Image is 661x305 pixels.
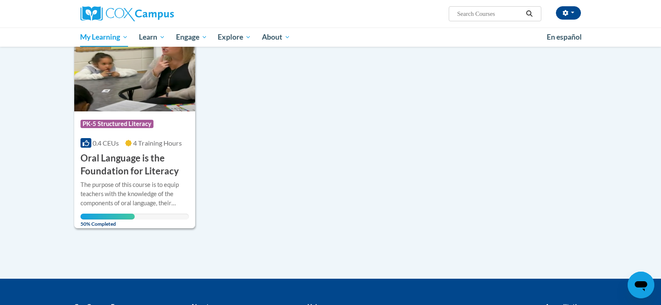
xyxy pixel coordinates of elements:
[80,6,174,21] img: Cox Campus
[80,152,189,178] h3: Oral Language is the Foundation for Literacy
[262,32,290,42] span: About
[556,6,581,20] button: Account Settings
[218,32,251,42] span: Explore
[176,32,207,42] span: Engage
[80,214,135,227] span: 50% Completed
[523,9,535,19] button: Search
[74,26,196,111] img: Course Logo
[75,28,134,47] a: My Learning
[541,28,587,46] a: En español
[80,214,135,219] div: Your progress
[80,6,239,21] a: Cox Campus
[171,28,213,47] a: Engage
[256,28,296,47] a: About
[139,32,165,42] span: Learn
[628,272,654,298] iframe: Button to launch messaging window
[80,32,128,42] span: My Learning
[93,139,119,147] span: 0.4 CEUs
[456,9,523,19] input: Search Courses
[74,26,196,228] a: Course LogoPK-5 Structured Literacy0.4 CEUs4 Training Hours Oral Language is the Foundation for L...
[80,180,189,208] div: The purpose of this course is to equip teachers with the knowledge of the components of oral lang...
[212,28,256,47] a: Explore
[547,33,582,41] span: En español
[133,28,171,47] a: Learn
[68,28,593,47] div: Main menu
[80,120,153,128] span: PK-5 Structured Literacy
[133,139,182,147] span: 4 Training Hours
